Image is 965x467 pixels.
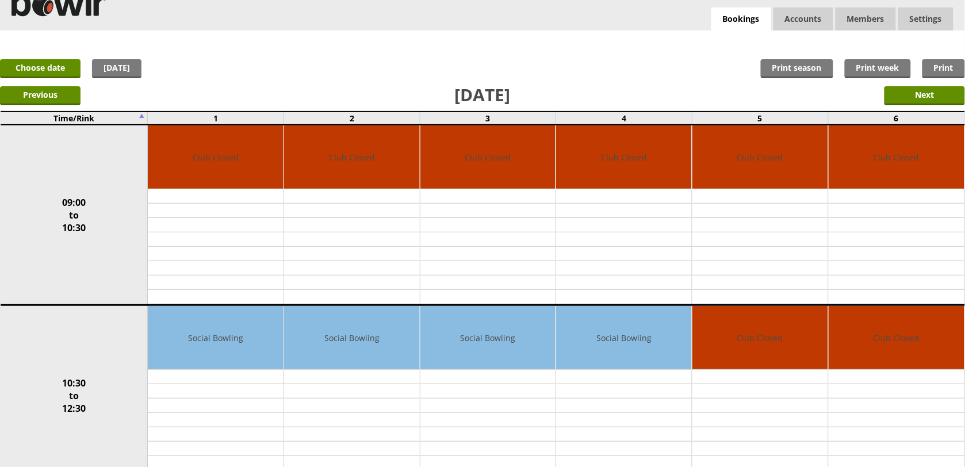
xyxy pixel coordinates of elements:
span: Members [836,7,896,30]
td: Time/Rink [1,112,148,125]
td: 5 [692,112,829,125]
a: Bookings [711,7,771,31]
input: Next [884,86,965,105]
td: Club Closed [829,125,964,189]
td: Club Closed [148,125,284,189]
td: Club Closed [692,125,828,189]
a: Print [922,59,965,78]
td: Social Bowling [148,306,284,370]
td: 6 [828,112,964,125]
td: 09:00 to 10:30 [1,125,148,305]
a: Print week [845,59,911,78]
td: Club Closed [556,125,692,189]
td: Club Closed [420,125,556,189]
td: 2 [284,112,420,125]
td: 1 [148,112,284,125]
td: Club Closed [829,306,964,370]
td: 3 [420,112,556,125]
a: Print season [761,59,833,78]
td: Social Bowling [420,306,556,370]
td: Social Bowling [556,306,692,370]
span: Settings [898,7,953,30]
td: Social Bowling [284,306,420,370]
td: 4 [556,112,692,125]
td: Club Closed [692,306,828,370]
td: Club Closed [284,125,420,189]
span: Accounts [773,7,833,30]
a: [DATE] [92,59,141,78]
